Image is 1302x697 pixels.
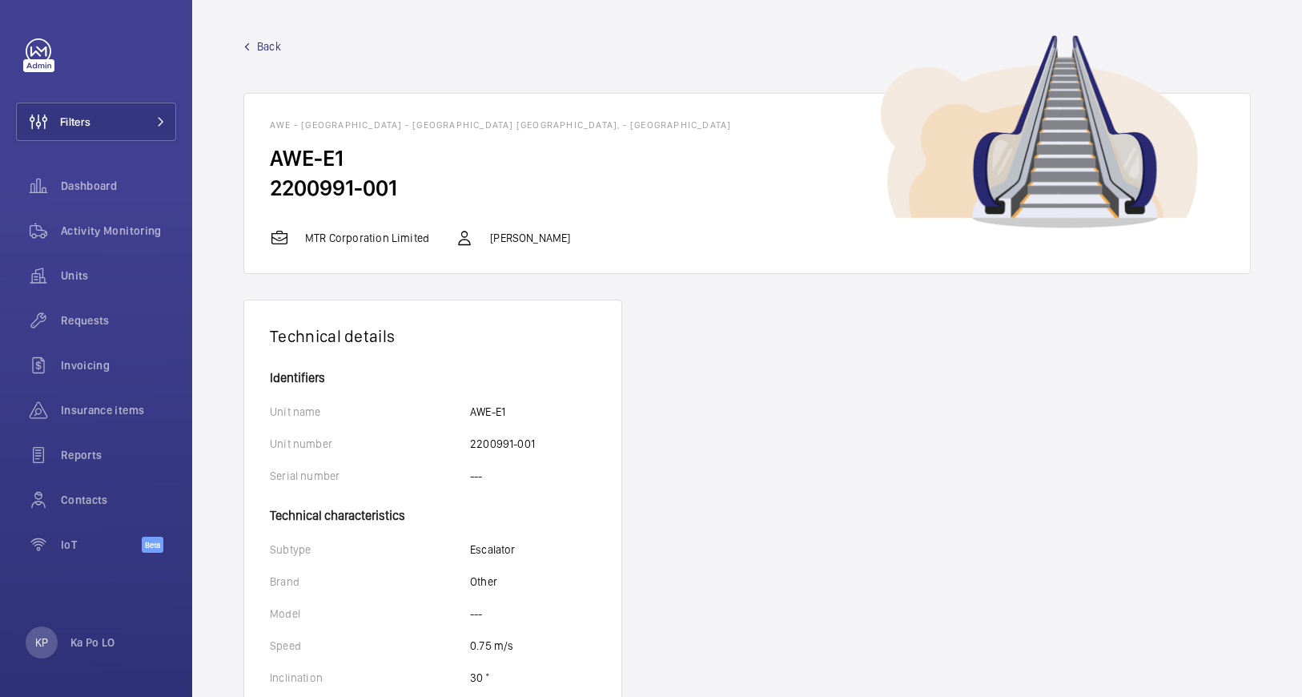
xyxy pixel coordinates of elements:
p: Ka Po LO [70,635,115,651]
p: --- [470,468,483,484]
button: Filters [16,103,176,141]
p: [PERSON_NAME] [490,230,570,246]
p: AWE-E1 [470,404,505,420]
p: Model [270,606,470,622]
span: Activity Monitoring [61,223,176,239]
h1: AWE - [GEOGRAPHIC_DATA] - [GEOGRAPHIC_DATA] [GEOGRAPHIC_DATA], - [GEOGRAPHIC_DATA] [270,119,1224,131]
span: IoT [61,537,142,553]
p: Unit number [270,436,470,452]
span: Units [61,268,176,284]
p: Inclination [270,670,470,686]
img: device image [880,35,1199,228]
p: --- [470,606,483,622]
span: Contacts [61,492,176,508]
span: Requests [61,312,176,328]
span: Invoicing [61,357,176,373]
p: 0.75 m/s [470,638,513,654]
h4: Technical characteristics [270,500,596,522]
p: Serial number [270,468,470,484]
h2: 2200991-001 [270,173,1224,203]
p: Speed [270,638,470,654]
p: 30 ° [470,670,489,686]
p: MTR Corporation Limited [305,230,429,246]
span: Dashboard [61,178,176,194]
p: Escalator [470,542,516,558]
span: Insurance items [61,402,176,418]
p: Subtype [270,542,470,558]
h4: Identifiers [270,372,596,385]
h1: Technical details [270,326,596,346]
p: Unit name [270,404,470,420]
p: Brand [270,574,470,590]
p: Other [470,574,497,590]
p: 2200991-001 [470,436,535,452]
h2: AWE-E1 [270,143,1224,173]
span: Beta [142,537,163,553]
span: Back [257,38,281,54]
p: KP [35,635,48,651]
span: Filters [60,114,90,130]
span: Reports [61,447,176,463]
